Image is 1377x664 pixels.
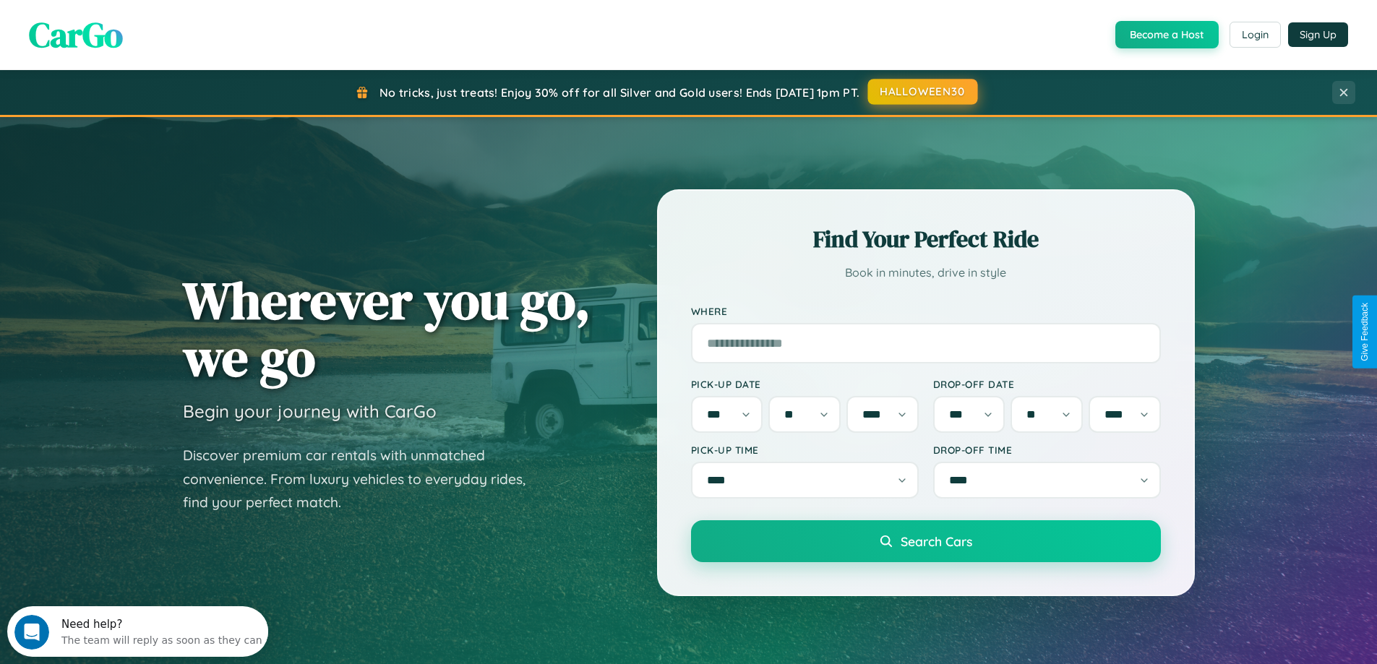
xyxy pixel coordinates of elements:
[54,24,255,39] div: The team will reply as soon as they can
[1115,21,1219,48] button: Become a Host
[183,444,544,514] p: Discover premium car rentals with unmatched convenience. From luxury vehicles to everyday rides, ...
[1288,22,1348,47] button: Sign Up
[691,223,1161,255] h2: Find Your Perfect Ride
[6,6,269,46] div: Open Intercom Messenger
[183,272,591,386] h1: Wherever you go, we go
[691,305,1161,317] label: Where
[7,606,268,657] iframe: Intercom live chat discovery launcher
[29,11,123,59] span: CarGo
[933,378,1161,390] label: Drop-off Date
[933,444,1161,456] label: Drop-off Time
[54,12,255,24] div: Need help?
[183,400,437,422] h3: Begin your journey with CarGo
[691,444,919,456] label: Pick-up Time
[901,533,972,549] span: Search Cars
[14,615,49,650] iframe: Intercom live chat
[1360,303,1370,361] div: Give Feedback
[691,378,919,390] label: Pick-up Date
[691,262,1161,283] p: Book in minutes, drive in style
[1230,22,1281,48] button: Login
[868,79,978,105] button: HALLOWEEN30
[691,520,1161,562] button: Search Cars
[379,85,859,100] span: No tricks, just treats! Enjoy 30% off for all Silver and Gold users! Ends [DATE] 1pm PT.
